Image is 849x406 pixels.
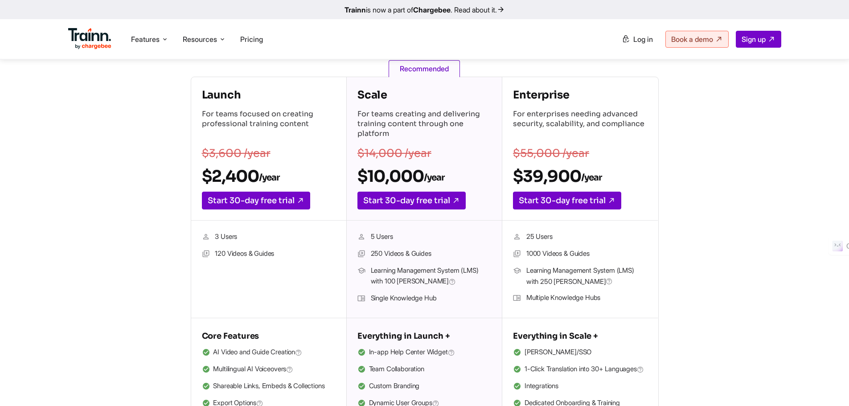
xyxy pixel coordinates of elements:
s: $3,600 /year [202,147,271,160]
sub: /year [424,172,444,183]
span: AI Video and Guide Creation [213,347,302,358]
h4: Scale [357,88,491,102]
h4: Enterprise [513,88,647,102]
s: $55,000 /year [513,147,589,160]
span: Learning Management System (LMS) with 100 [PERSON_NAME] [371,265,491,287]
p: For enterprises needing advanced security, scalability, and compliance [513,109,647,140]
span: Multilingual AI Voiceovers [213,364,293,375]
li: Multiple Knowledge Hubs [513,292,647,304]
h2: $10,000 [357,166,491,186]
a: Log in [616,31,658,47]
h5: Core Features [202,329,336,343]
p: For teams focused on creating professional training content [202,109,336,140]
li: 1000 Videos & Guides [513,248,647,260]
img: Trainn Logo [68,28,112,49]
li: Integrations [513,381,647,392]
li: Team Collaboration [357,364,491,375]
a: Start 30-day free trial [513,192,621,209]
span: Features [131,34,160,44]
a: Start 30-day free trial [202,192,310,209]
span: Sign up [742,35,766,44]
li: Custom Branding [357,381,491,392]
h4: Launch [202,88,336,102]
li: [PERSON_NAME]/SSO [513,347,647,358]
b: Chargebee [413,5,451,14]
sub: /year [259,172,279,183]
span: Log in [633,35,653,44]
h2: $39,900 [513,166,647,186]
a: Sign up [736,31,781,48]
span: Book a demo [671,35,713,44]
a: Pricing [240,35,263,44]
span: In-app Help Center Widget [369,347,455,358]
span: 1-Click Translation into 30+ Languages [525,364,644,375]
li: 120 Videos & Guides [202,248,336,260]
span: Recommended [389,60,460,77]
li: 25 Users [513,231,647,243]
li: 250 Videos & Guides [357,248,491,260]
iframe: Chat Widget [804,363,849,406]
a: Start 30-day free trial [357,192,466,209]
h5: Everything in Scale + [513,329,647,343]
li: Single Knowledge Hub [357,293,491,304]
s: $14,000 /year [357,147,431,160]
li: 5 Users [357,231,491,243]
h5: Everything in Launch + [357,329,491,343]
li: 3 Users [202,231,336,243]
h2: $2,400 [202,166,336,186]
span: Learning Management System (LMS) with 250 [PERSON_NAME] [526,265,647,287]
li: Shareable Links, Embeds & Collections [202,381,336,392]
p: For teams creating and delivering training content through one platform [357,109,491,140]
b: Trainn [345,5,366,14]
a: Book a demo [665,31,729,48]
span: Resources [183,34,217,44]
sub: /year [581,172,602,183]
